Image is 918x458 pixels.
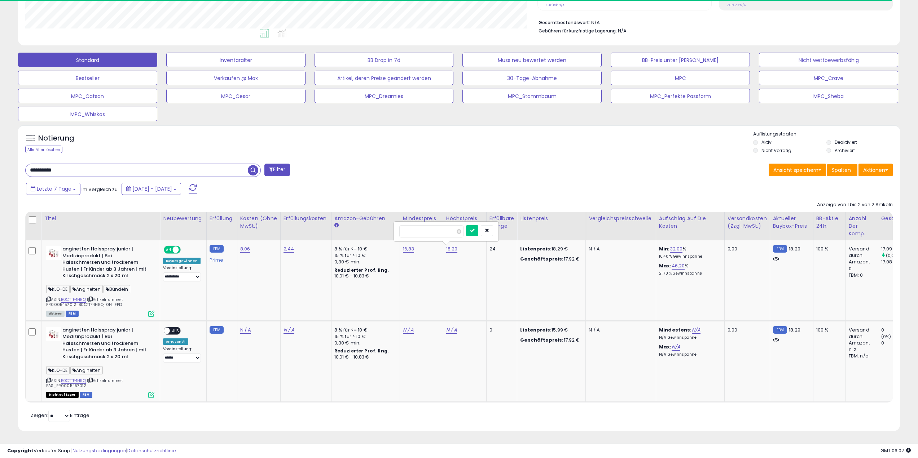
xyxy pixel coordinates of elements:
font: N/A [740,3,746,7]
font: 0,00 [728,245,738,252]
a: N / A [403,326,414,334]
font: Gebühren für kurzfristige Lagerung: [539,28,617,34]
font: Listenpreis: [520,245,552,252]
font: anginetten Halsspray junior | Medizinprodukt | Bei Halsschmerzen und trockenem Husten | Fr Kinder... [62,326,147,360]
font: (0%) [881,334,891,339]
font: | [87,297,88,302]
button: Nicht wettbewerbsfähig [759,53,898,67]
font: Max: [659,343,672,350]
span: Alle Angebote, die derzeit nicht vorrätig und bei Amazon nicht zum Kauf verfügbar sind [46,392,79,398]
font: Verkäufer Snap | [34,447,73,454]
font: Erfüllung [210,215,232,222]
font: MPC_Cesar [221,93,250,100]
font: 0,30 € min. [334,339,361,346]
font: Anzeige von 1 bis 2 von 2 Artikeln [817,201,893,208]
font: 18.29 [789,326,800,333]
font: Nicht auf Lager [49,393,76,397]
font: GMT 06:07 [880,447,904,454]
font: % [685,262,689,269]
font: Höchstpreis [446,215,477,222]
font: 17.08 [881,258,892,265]
font: N / A [240,326,251,333]
span: Alle Angebote, die derzeit bei Amazon zum Kauf verfügbar sind [46,311,65,317]
font: 18,29 € [552,245,568,252]
button: Filter [264,164,290,176]
font: Erfüllungskosten [284,215,327,222]
font: FBM: 0 [849,272,863,279]
a: 8.06 [240,245,250,253]
font: Max: [659,262,672,269]
font: BB-Aktie 24h. [816,215,838,230]
font: Listenpreis: [520,326,552,333]
font: Ansicht speichern [773,166,818,174]
font: Spalten [832,166,851,174]
font: N/A [672,343,680,350]
font: AUS [172,328,179,333]
font: 8 % für <= 10 € [334,326,368,333]
font: N/A Gewinnspanne [659,335,697,340]
a: 16,83 [403,245,414,253]
font: 17.09 [881,245,892,252]
font: MPC_Whiskas [70,111,105,118]
font: Listenpreis [520,215,548,222]
font: KLO-DE [52,367,67,373]
font: 15 % für > 10 € [334,333,366,340]
font: Kosten (ohne MwSt.) [240,215,277,230]
a: N / A [284,326,295,334]
a: 2,44 [284,245,294,253]
font: ASIN: [51,378,61,383]
font: MPC_Stammbaum [508,93,557,100]
font: AN [166,247,171,252]
a: N / A [446,326,457,334]
button: MPC [611,71,750,85]
font: Filter [273,166,285,173]
font: Voreinstellung: [163,346,192,352]
font: Aktueller Buybox-Preis [773,215,807,230]
font: 30-Tage-Abnahme [507,75,557,82]
img: 41TiN5EFuRL._SL40_.jpg [46,327,61,341]
a: 46,20 [672,262,685,270]
font: Aufschlag auf die Kosten [659,215,706,230]
font: FBM [213,246,220,252]
font: Mindestpreis [403,215,436,222]
font: 17,92 € [564,337,580,343]
font: Geschäftspreis: [520,337,563,343]
font: Auflistungsstaaten: [753,130,798,137]
font: Reduzierter Prof. Rng. [334,267,389,273]
font: 8 % für <= 10 € [334,245,368,252]
a: Nutzungsbedingungen [73,447,126,454]
font: 16,83 [403,245,414,252]
font: Notierung [38,133,74,143]
font: Inventaralter [220,57,252,64]
span: 2025-10-8 09:27 GMT [880,447,911,454]
font: Prime [210,257,224,263]
font: 0 [881,326,884,333]
font: FBM [777,327,784,333]
font: MPC [675,75,686,82]
font: Versandkosten (zzgl. MwSt.) [728,215,767,230]
font: Deaktiviert [835,139,857,145]
button: [DATE] - [DATE] [122,183,181,195]
font: MPC_Catsan [71,93,104,100]
font: Im Vergleich zu: [82,186,119,193]
a: Datenschutzrichtlinie [127,447,176,454]
font: Muss neu bewertet werden [498,57,566,64]
font: Voreinstellung: [163,265,192,271]
font: [DATE] - [DATE] [132,185,172,192]
font: BB-Preis unter [PERSON_NAME] [642,57,719,64]
font: MPC_Dreamies [365,93,403,100]
font: Amazon-Gebühren [334,215,385,222]
font: Anzahl der Komp. [849,215,866,237]
font: Letzte 7 Tage [37,185,71,192]
font: % [682,245,686,252]
font: 18.29 [789,245,800,252]
font: Bündeln [109,286,128,292]
small: Amazon-Gebühren. [334,222,339,229]
font: FBM: n/a [849,352,869,359]
font: 18.29 [446,245,458,252]
button: Ansicht speichern [769,164,826,177]
font: 32,00 [670,245,683,252]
